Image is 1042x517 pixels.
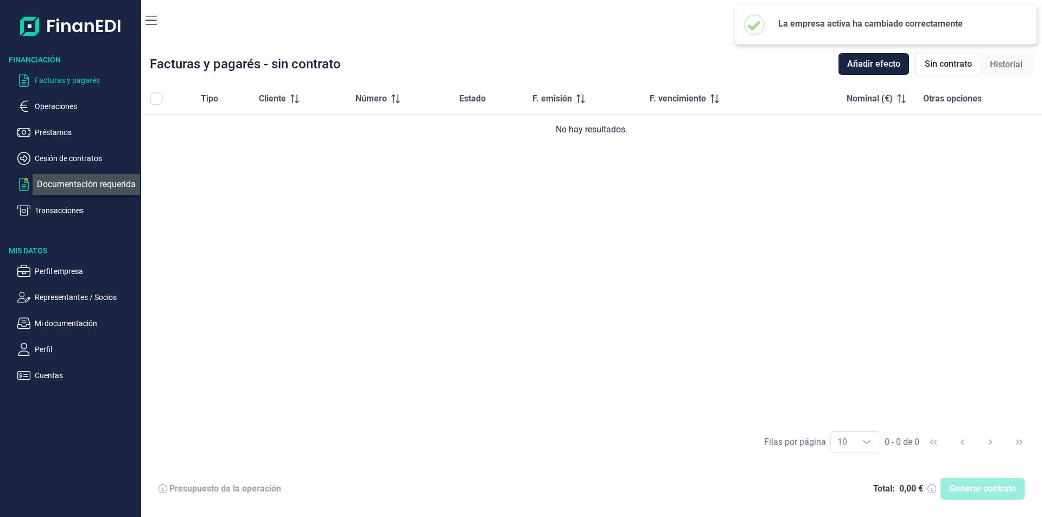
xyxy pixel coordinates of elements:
[35,152,137,165] p: Cesión de contratos
[981,54,1031,75] div: Historial
[35,291,137,304] p: Representantes / Socios
[764,436,826,449] div: Filas por página
[35,74,137,87] p: Facturas y pagarés
[17,204,137,217] button: Transacciones
[201,92,218,105] span: Tipo
[35,343,137,356] p: Perfil
[838,53,909,75] button: Añadir efecto
[977,429,1003,455] button: Next Page
[17,100,137,113] button: Operaciones
[925,58,972,71] span: Sin contrato
[150,123,1033,136] div: No hay resultados.
[35,126,137,139] p: Préstamos
[899,483,923,494] div: 0,00 €
[873,483,895,494] div: Total:
[35,265,137,278] p: Perfil empresa
[17,317,137,330] button: Mi documentación
[35,369,137,382] p: Cuentas
[650,92,706,105] span: F. vencimiento
[17,291,137,304] button: Representantes / Socios
[169,483,281,494] div: Presupuesto de la operación
[916,53,981,75] div: Sin contrato
[150,92,163,105] div: All items unselected
[17,265,137,278] button: Perfil empresa
[20,9,122,43] img: Logo de aplicación
[17,343,137,356] button: Perfil
[17,178,137,191] button: Documentación requerida
[778,18,1019,29] h2: La empresa activa ha cambiado correctamente
[885,438,919,446] span: 0 - 0 de 0
[35,100,137,113] p: Operaciones
[17,126,137,139] button: Préstamos
[990,58,1022,71] span: Historial
[35,204,137,217] p: Transacciones
[35,178,137,191] p: Documentación requerida
[17,74,137,87] button: Facturas y pagarés
[923,92,982,105] span: Otras opciones
[355,92,387,105] span: Número
[1006,429,1032,455] button: Last Page
[17,152,137,165] button: Cesión de contratos
[847,92,893,105] span: Nominal (€)
[854,432,880,452] div: Choose
[259,92,286,105] span: Cliente
[150,58,341,71] div: Facturas y pagarés - sin contrato
[532,92,572,105] span: F. emisión
[35,317,137,330] p: Mi documentación
[920,429,946,455] button: First Page
[949,429,975,455] button: Previous Page
[459,92,486,105] span: Estado
[847,58,900,71] span: Añadir efecto
[17,369,137,382] button: Cuentas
